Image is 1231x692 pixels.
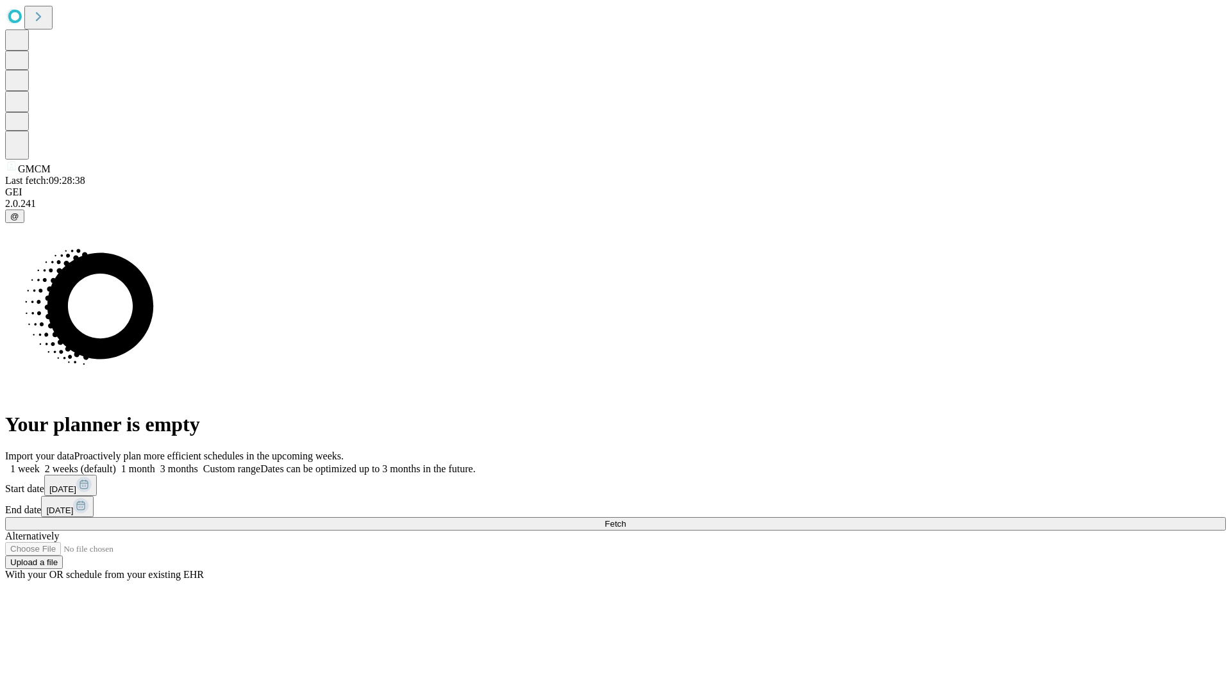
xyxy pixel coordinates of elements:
[10,211,19,221] span: @
[5,198,1226,210] div: 2.0.241
[5,517,1226,531] button: Fetch
[18,163,51,174] span: GMCM
[5,175,85,186] span: Last fetch: 09:28:38
[74,450,344,461] span: Proactively plan more efficient schedules in the upcoming weeks.
[5,569,204,580] span: With your OR schedule from your existing EHR
[10,463,40,474] span: 1 week
[5,186,1226,198] div: GEI
[45,463,116,474] span: 2 weeks (default)
[203,463,260,474] span: Custom range
[5,413,1226,436] h1: Your planner is empty
[605,519,626,529] span: Fetch
[5,450,74,461] span: Import your data
[44,475,97,496] button: [DATE]
[121,463,155,474] span: 1 month
[46,506,73,515] span: [DATE]
[41,496,94,517] button: [DATE]
[5,475,1226,496] div: Start date
[5,210,24,223] button: @
[5,531,59,541] span: Alternatively
[5,496,1226,517] div: End date
[260,463,475,474] span: Dates can be optimized up to 3 months in the future.
[49,484,76,494] span: [DATE]
[5,556,63,569] button: Upload a file
[160,463,198,474] span: 3 months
